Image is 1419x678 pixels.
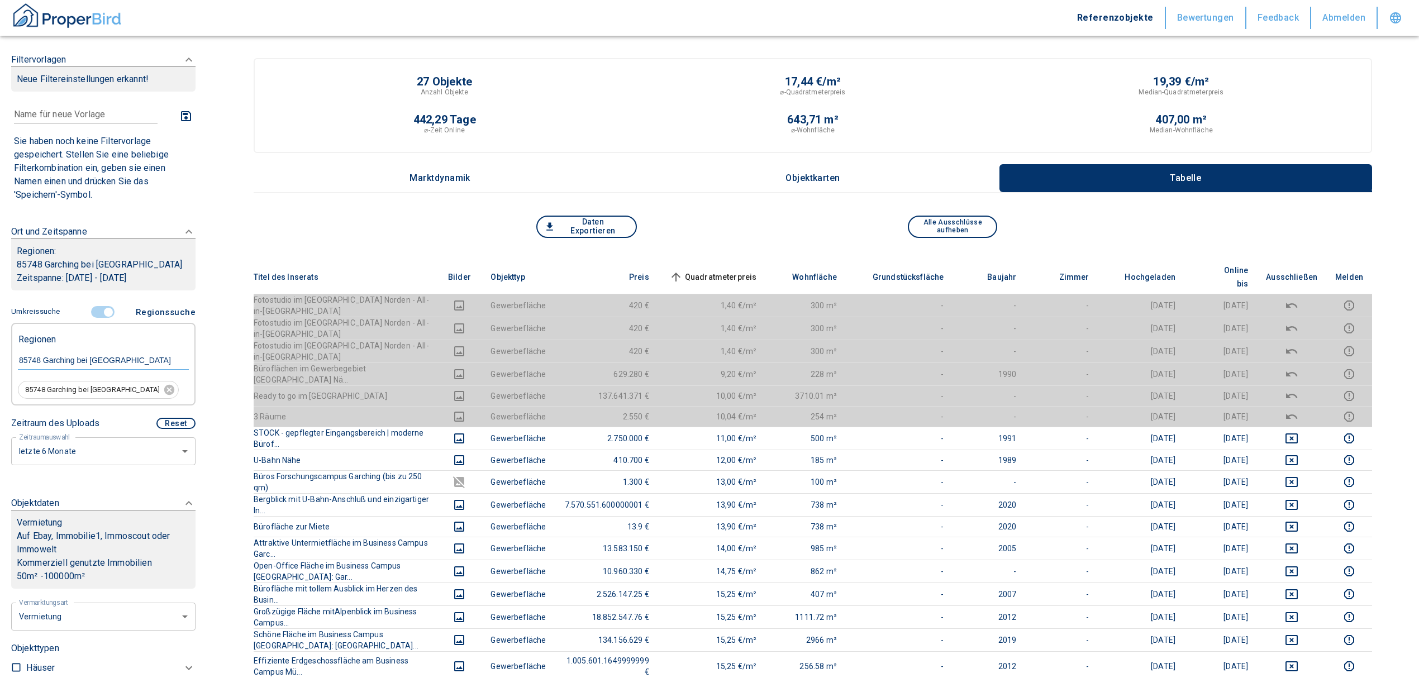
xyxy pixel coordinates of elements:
[254,470,437,493] th: Büros Forschungscampus Garching (bis zu 250 qm)
[658,628,766,651] td: 15,25 €/m²
[1098,493,1184,516] td: [DATE]
[536,216,637,238] button: Daten Exportieren
[1266,660,1317,673] button: deselect this listing
[17,529,190,556] p: Auf Ebay, Immobilie1, Immoscout oder Immowelt
[1184,582,1257,605] td: [DATE]
[1025,427,1098,450] td: -
[18,330,56,344] p: Regionen
[1153,76,1209,87] p: 19,39 €/m²
[254,582,437,605] th: Bürofläche mit tollem Ausblick im Herzen des Busin...
[765,450,846,470] td: 185 m²
[11,601,196,631] div: letzte 6 Monate
[1098,294,1184,317] td: [DATE]
[446,389,473,403] button: images
[482,560,555,582] td: Gewerbefläche
[1266,565,1317,578] button: deselect this listing
[953,605,1025,628] td: 2012
[1335,322,1363,335] button: report this listing
[17,258,190,271] p: 85748 Garching bei [GEOGRAPHIC_DATA]
[846,385,953,406] td: -
[785,173,841,183] p: Objektkarten
[1098,605,1184,628] td: [DATE]
[555,605,658,628] td: 18.852.547.76 €
[409,173,470,183] p: Marktdynamik
[254,164,1372,192] div: wrapped label tabs example
[1184,537,1257,560] td: [DATE]
[765,362,846,385] td: 228 m²
[17,271,190,285] p: Zeitspanne: [DATE] - [DATE]
[1166,7,1246,29] button: Bewertungen
[846,362,953,385] td: -
[1098,516,1184,537] td: [DATE]
[1025,560,1098,582] td: -
[953,537,1025,560] td: 2005
[1098,582,1184,605] td: [DATE]
[1107,270,1175,284] span: Hochgeladen
[953,406,1025,427] td: -
[17,556,190,570] p: Kommerziell genutzte Immobilien
[765,537,846,560] td: 985 m²
[658,340,766,362] td: 1,40 €/m²
[908,216,997,238] button: Alle Ausschlüsse aufheben
[1335,520,1363,533] button: report this listing
[1098,628,1184,651] td: [DATE]
[482,470,555,493] td: Gewerbefläche
[846,406,953,427] td: -
[846,537,953,560] td: -
[1335,660,1363,673] button: report this listing
[1098,362,1184,385] td: [DATE]
[658,450,766,470] td: 12,00 €/m²
[555,362,658,385] td: 629.280 €
[17,516,63,529] p: Vermietung
[658,537,766,560] td: 14,00 €/m²
[658,317,766,340] td: 1,40 €/m²
[482,582,555,605] td: Gewerbefläche
[14,135,193,202] p: Sie haben noch keine Filtervorlage gespeichert. Stellen Sie eine beliebige Filterkombination ein,...
[482,317,555,340] td: Gewerbefläche
[555,427,658,450] td: 2.750.000 €
[1184,340,1257,362] td: [DATE]
[953,628,1025,651] td: 2019
[953,450,1025,470] td: 1989
[1246,7,1312,29] button: Feedback
[11,496,59,510] p: Objektdaten
[446,410,473,423] button: images
[555,628,658,651] td: 134.156.629 €
[555,493,658,516] td: 7.570.551.600000001 €
[17,73,190,86] p: Neue Filtereinstellungen erkannt!
[254,340,437,362] th: Fotostudio im [GEOGRAPHIC_DATA] Norden - All-in-[GEOGRAPHIC_DATA]
[446,299,473,312] button: images
[1025,450,1098,470] td: -
[765,385,846,406] td: 3710.01 m²
[765,340,846,362] td: 300 m²
[131,302,196,323] button: Regionssuche
[846,582,953,605] td: -
[1311,7,1378,29] button: Abmelden
[1335,299,1363,312] button: report this listing
[953,560,1025,582] td: -
[953,427,1025,450] td: 1991
[1335,389,1363,403] button: report this listing
[1335,410,1363,423] button: report this listing
[491,270,542,284] span: Objekttyp
[482,628,555,651] td: Gewerbefläche
[658,470,766,493] td: 13,00 €/m²
[26,658,196,677] div: Häuser
[254,493,437,516] th: Bergblick mit U-Bahn-Anschluß und einzigartiger In...
[1098,406,1184,427] td: [DATE]
[765,582,846,605] td: 407 m²
[1193,264,1248,290] span: Online bis
[1184,317,1257,340] td: [DATE]
[424,125,464,135] p: ⌀-Zeit Online
[446,322,473,335] button: images
[446,453,473,467] button: images
[1025,294,1098,317] td: -
[1266,345,1317,358] button: deselect this listing
[846,294,953,317] td: -
[555,340,658,362] td: 420 €
[417,76,472,87] p: 27 Objekte
[658,385,766,406] td: 10,00 €/m²
[555,516,658,537] td: 13.9 €
[658,362,766,385] td: 9,20 €/m²
[765,294,846,317] td: 300 m²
